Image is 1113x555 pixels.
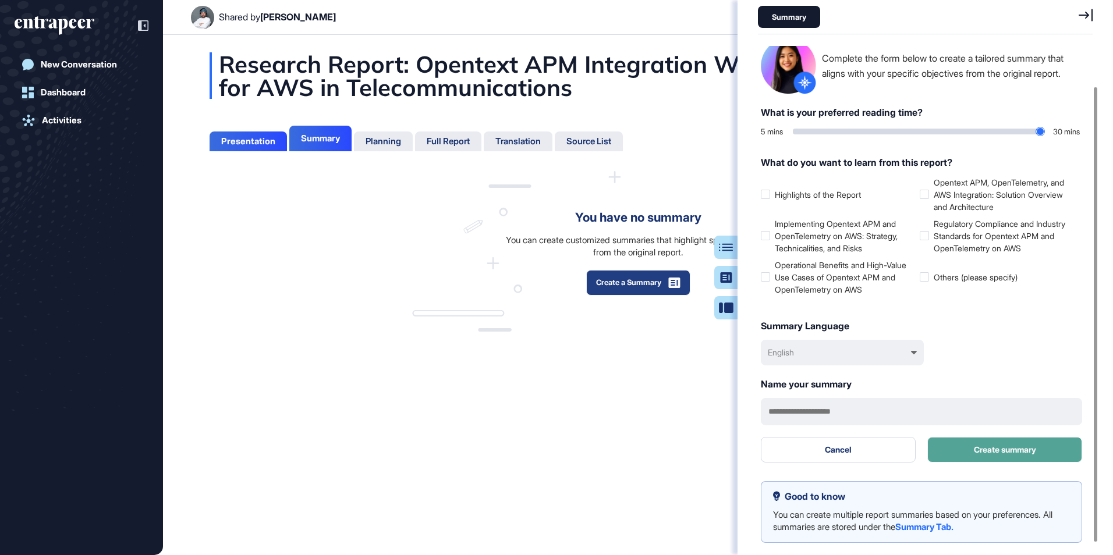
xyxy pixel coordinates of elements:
[773,508,1070,533] div: You can create multiple report summaries based on your preferences. All summaries are stored unde...
[761,155,1082,169] div: What do you want to learn from this report?
[761,319,1082,333] div: Summary Language
[221,136,275,147] div: Presentation
[566,136,611,147] div: Source List
[15,16,94,35] div: entrapeer-logo
[822,51,1082,81] div: Complete the form below to create a tailored summary that aligns with your specific objectives fr...
[366,136,401,147] div: Planning
[761,377,1082,391] div: Name your summary
[895,521,954,532] a: Summary Tab.
[586,270,690,296] button: Create a Summary
[927,437,1082,462] button: Create summary
[191,6,214,29] img: User Image
[920,218,1074,254] label: Regulatory Compliance and Industry Standards for Opentext APM and OpenTelemetry on AWS
[761,259,915,296] label: Operational Benefits and High-Value Use Cases of Opentext APM and OpenTelemetry on AWS
[768,346,794,358] div: English
[495,136,541,147] div: Translation
[301,133,340,144] div: Summary
[41,87,86,98] div: Dashboard
[210,52,1066,99] div: Research Report: Opentext APM Integration With Opentelemetry for AWS in Telecommunications
[761,218,915,254] label: Implementing Opentext APM and OpenTelemetry on AWS: Strategy, Technicalities, and Risks
[761,105,1082,119] div: What is your preferred reading time?
[920,176,1074,213] label: Opentext APM, OpenTelemetry, and AWS Integration: Solution Overview and Architecture
[219,12,336,23] div: Shared by
[501,234,775,258] div: You can create customized summaries that highlight specific insights from the original report.
[42,115,81,126] div: Activities
[260,11,336,23] span: [PERSON_NAME]
[761,188,915,201] label: Highlights of the Report
[1053,126,1082,138] div: 30 mins
[758,6,820,28] div: Summary
[41,59,117,70] div: New Conversation
[427,136,470,147] div: Full Report
[761,437,916,462] button: Cancel
[773,491,1070,501] div: Good to know
[761,38,816,94] img: reese-medium-with-bg.png
[920,271,1074,283] label: Others (please specify)
[761,126,784,138] div: 5 mins
[575,208,701,227] div: You have no summary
